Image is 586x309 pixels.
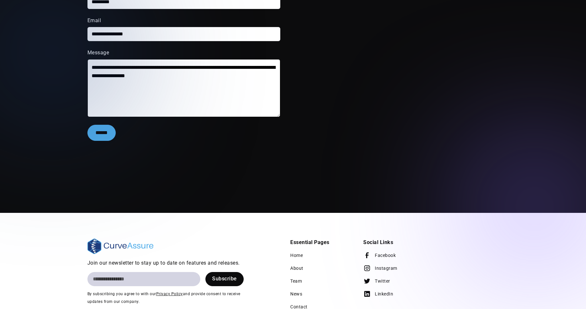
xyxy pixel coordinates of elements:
[156,292,183,296] a: Privacy Policy
[87,272,244,286] form: Email Form
[363,262,397,275] a: Instagram
[87,49,280,57] label: Message
[290,239,329,246] div: Essential Pages
[375,251,396,259] div: Facebook
[375,290,393,298] div: LinkedIn
[290,287,302,300] a: News
[87,290,244,305] div: By subscribing you agree to with our and provide consent to receive updates from our company.
[87,259,244,267] div: Join our newsletter to stay up to date on features and releases.
[363,287,393,300] a: LinkedIn
[363,239,393,246] div: Social Links
[290,249,303,262] a: Home
[363,249,396,262] a: Facebook
[363,275,390,287] a: Twitter
[290,275,302,287] a: Team
[205,272,244,286] a: Subscribe
[375,264,397,272] div: Instagram
[290,262,303,275] a: About
[87,17,280,24] label: Email
[375,277,390,285] div: Twitter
